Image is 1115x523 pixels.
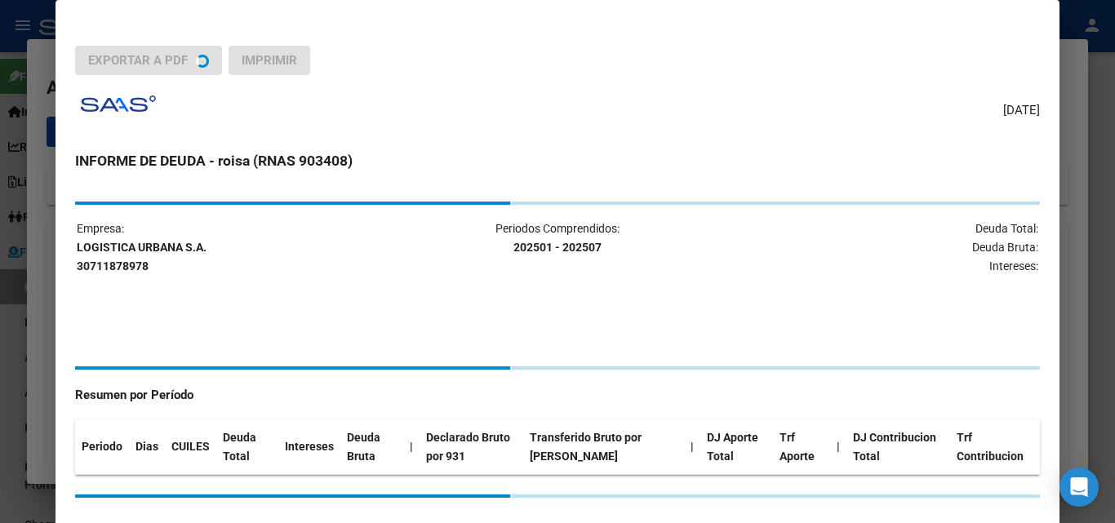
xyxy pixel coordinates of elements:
th: DJ Aporte Total [700,420,772,474]
h3: INFORME DE DEUDA - roisa (RNAS 903408) [75,150,1039,171]
p: Periodos Comprendidos: [398,219,717,257]
th: Declarado Bruto por 931 [420,420,523,474]
th: DJ Contribucion Total [846,420,950,474]
th: Transferido Bruto por [PERSON_NAME] [523,420,684,474]
th: Periodo [75,420,129,474]
button: Exportar a PDF [75,46,222,75]
th: | [403,420,420,474]
th: Dias [129,420,165,474]
div: Open Intercom Messenger [1059,468,1099,507]
span: Imprimir [242,53,297,68]
strong: 202501 - 202507 [513,241,602,254]
th: Intereses [278,420,340,474]
strong: LOGISTICA URBANA S.A. 30711878978 [77,241,207,273]
th: Trf Aporte [773,420,830,474]
th: Deuda Total [216,420,278,474]
span: Exportar a PDF [88,53,188,68]
button: Imprimir [229,46,310,75]
span: [DATE] [1003,101,1040,120]
th: Deuda Bruta [340,420,403,474]
th: | [684,420,700,474]
p: Empresa: [77,219,396,275]
th: | [830,420,846,474]
th: Trf Contribucion [950,420,1040,474]
th: CUILES [165,420,216,474]
p: Deuda Total: Deuda Bruta: Intereses: [719,219,1038,275]
h4: Resumen por Período [75,386,1039,405]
